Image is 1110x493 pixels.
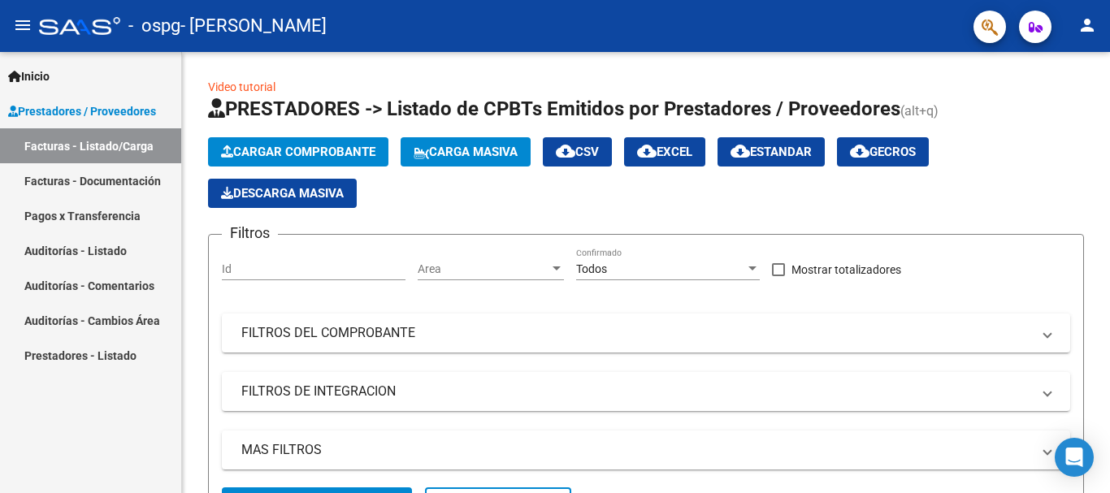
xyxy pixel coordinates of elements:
[637,145,692,159] span: EXCEL
[837,137,929,166] button: Gecros
[222,314,1070,352] mat-expansion-panel-header: FILTROS DEL COMPROBANTE
[576,262,607,275] span: Todos
[208,179,357,208] app-download-masive: Descarga masiva de comprobantes (adjuntos)
[850,141,869,161] mat-icon: cloud_download
[241,441,1031,459] mat-panel-title: MAS FILTROS
[221,145,375,159] span: Cargar Comprobante
[900,103,939,119] span: (alt+q)
[791,260,901,279] span: Mostrar totalizadores
[222,430,1070,469] mat-expansion-panel-header: MAS FILTROS
[241,324,1031,342] mat-panel-title: FILTROS DEL COMPROBANTE
[414,145,518,159] span: Carga Masiva
[731,141,750,161] mat-icon: cloud_download
[1077,15,1097,35] mat-icon: person
[180,8,327,44] span: - [PERSON_NAME]
[556,141,575,161] mat-icon: cloud_download
[222,222,278,244] h3: Filtros
[222,372,1070,411] mat-expansion-panel-header: FILTROS DE INTEGRACION
[731,145,812,159] span: Estandar
[8,67,50,85] span: Inicio
[221,186,344,201] span: Descarga Masiva
[208,137,388,166] button: Cargar Comprobante
[850,145,916,159] span: Gecros
[208,80,275,93] a: Video tutorial
[241,383,1031,400] mat-panel-title: FILTROS DE INTEGRACION
[556,145,599,159] span: CSV
[401,137,531,166] button: Carga Masiva
[624,137,705,166] button: EXCEL
[1055,438,1094,477] div: Open Intercom Messenger
[208,97,900,120] span: PRESTADORES -> Listado de CPBTs Emitidos por Prestadores / Proveedores
[8,102,156,120] span: Prestadores / Proveedores
[718,137,825,166] button: Estandar
[128,8,180,44] span: - ospg
[208,179,357,208] button: Descarga Masiva
[543,137,612,166] button: CSV
[13,15,33,35] mat-icon: menu
[418,262,549,276] span: Area
[637,141,657,161] mat-icon: cloud_download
